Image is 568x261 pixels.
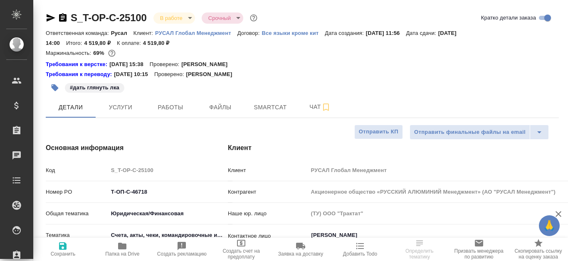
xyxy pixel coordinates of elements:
[212,238,271,261] button: Создать счет на предоплату
[46,60,109,69] a: Требования к верстке:
[108,164,233,176] input: Пустое поле
[93,50,106,56] p: 69%
[133,30,155,36] p: Клиент:
[414,128,526,137] span: Отправить финальные файлы на email
[33,238,93,261] button: Сохранить
[481,14,536,22] span: Кратко детали заказа
[454,248,504,260] span: Призвать менеджера по развитию
[228,209,308,218] p: Наше юр. лицо
[150,60,182,69] p: Проверено:
[406,30,438,36] p: Дата сдачи:
[153,12,195,24] div: В работе
[321,102,331,112] svg: Подписаться
[200,102,240,113] span: Файлы
[390,238,449,261] button: Определить тематику
[151,102,190,113] span: Работы
[181,60,234,69] p: [PERSON_NAME]
[410,125,549,140] div: split button
[300,102,340,112] span: Чат
[117,40,143,46] p: К оплате:
[66,40,84,46] p: Итого:
[228,188,308,196] p: Контрагент
[278,251,323,257] span: Заявка на доставку
[46,231,108,239] p: Тематика
[250,102,290,113] span: Smartcat
[46,188,108,196] p: Номер PO
[108,207,233,221] div: Юридическая/Финансовая
[228,232,308,240] p: Контактное лицо
[58,13,68,23] button: Скопировать ссылку
[343,251,377,257] span: Добавить Todo
[154,70,186,79] p: Проверено:
[158,15,185,22] button: В работе
[228,143,559,153] h4: Клиент
[46,209,108,218] p: Общая тематика
[410,125,530,140] button: Отправить финальные файлы на email
[354,125,403,139] button: Отправить КП
[449,238,509,261] button: Призвать менеджера по развитию
[46,60,109,69] div: Нажми, чтобы открыть папку с инструкцией
[51,251,76,257] span: Сохранить
[186,70,238,79] p: [PERSON_NAME]
[514,248,563,260] span: Скопировать ссылку на оценку заказа
[46,70,114,79] a: Требования к переводу:
[71,12,147,23] a: S_T-OP-C-25100
[46,166,108,175] p: Код
[46,143,195,153] h4: Основная информация
[155,29,237,36] a: РУСАЛ Глобал Менеджмент
[93,238,152,261] button: Папка на Drive
[206,15,233,22] button: Срочный
[509,238,568,261] button: Скопировать ссылку на оценку заказа
[542,217,556,234] span: 🙏
[46,70,114,79] div: Нажми, чтобы открыть папку с инструкцией
[114,70,154,79] p: [DATE] 10:15
[51,102,91,113] span: Детали
[106,48,117,59] button: 1161.00 RUB;
[330,238,390,261] button: Добавить Todo
[84,40,117,46] p: 4 519,80 ₽
[111,30,133,36] p: Русал
[155,30,237,36] p: РУСАЛ Глобал Менеджмент
[109,60,150,69] p: [DATE] 15:38
[46,13,56,23] button: Скопировать ссылку для ЯМессенджера
[101,102,141,113] span: Услуги
[271,238,331,261] button: Заявка на доставку
[325,30,365,36] p: Дата создания:
[46,79,64,97] button: Добавить тэг
[157,251,207,257] span: Создать рекламацию
[70,84,119,92] p: #дать глянуть лка
[217,248,266,260] span: Создать счет на предоплату
[108,186,233,198] input: ✎ Введи что-нибудь
[152,238,212,261] button: Создать рекламацию
[143,40,176,46] p: 4 519,80 ₽
[105,251,139,257] span: Папка на Drive
[237,30,262,36] p: Договор:
[228,166,308,175] p: Клиент
[46,50,93,56] p: Маржинальность:
[108,228,233,242] div: Счета, акты, чеки, командировочные и таможенные документы
[539,215,560,236] button: 🙏
[262,29,325,36] a: Все языки кроме кит
[64,84,125,91] span: дать глянуть лка
[262,30,325,36] p: Все языки кроме кит
[248,12,259,23] button: Доп статусы указывают на важность/срочность заказа
[46,30,111,36] p: Ответственная команда:
[202,12,243,24] div: В работе
[366,30,406,36] p: [DATE] 11:56
[395,248,444,260] span: Определить тематику
[359,127,398,137] span: Отправить КП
